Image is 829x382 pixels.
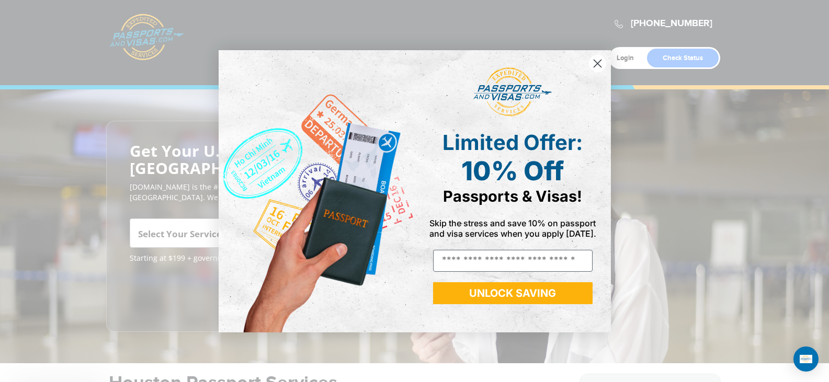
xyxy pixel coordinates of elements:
img: de9cda0d-0715-46ca-9a25-073762a91ba7.png [219,50,415,332]
span: 10% Off [461,155,564,187]
button: Close dialog [588,54,607,73]
span: Limited Offer: [442,130,583,155]
span: Skip the stress and save 10% on passport and visa services when you apply [DATE]. [429,218,596,239]
button: UNLOCK SAVING [433,282,593,304]
img: passports and visas [473,67,552,117]
div: Open Intercom Messenger [793,346,819,372]
span: Passports & Visas! [443,187,582,205]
